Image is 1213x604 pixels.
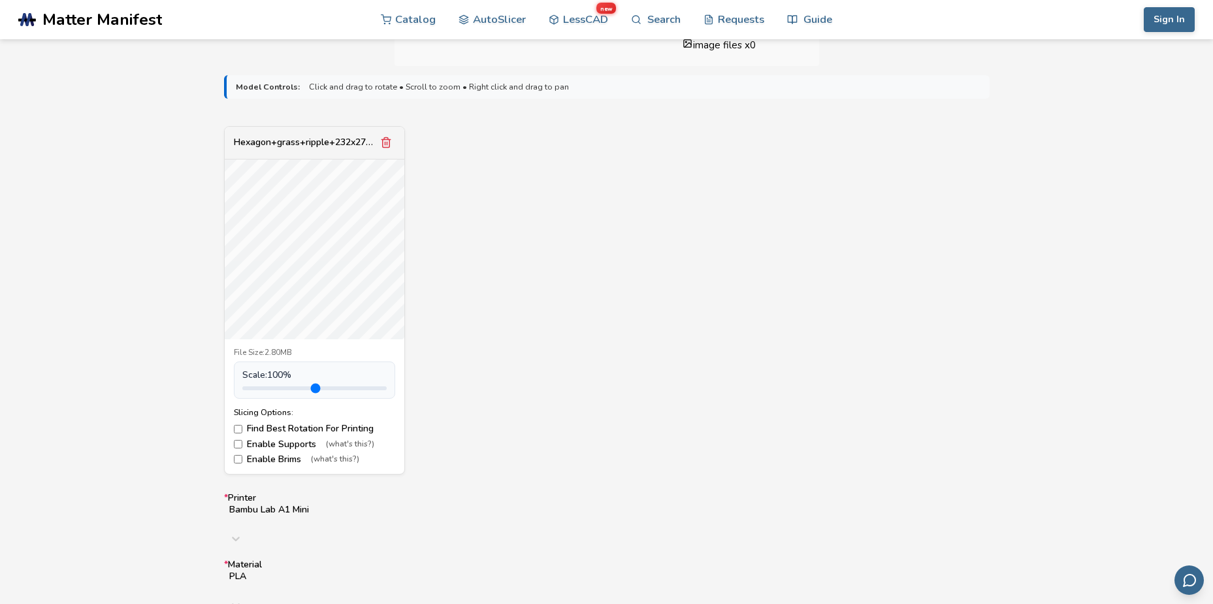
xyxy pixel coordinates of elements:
[1144,7,1195,32] button: Sign In
[234,424,395,434] label: Find Best Rotation For Printing
[309,82,569,92] span: Click and drag to rotate • Scroll to zoom • Right click and drag to pan
[242,370,291,380] span: Scale: 100 %
[629,38,810,52] li: image files x 0
[42,10,162,29] span: Matter Manifest
[596,3,615,14] span: new
[234,455,242,463] input: Enable Brims(what's this?)
[234,454,395,465] label: Enable Brims
[311,455,359,464] span: (what's this?)
[234,408,395,417] div: Slicing Options:
[234,439,395,450] label: Enable Supports
[236,82,300,92] strong: Model Controls:
[229,505,984,515] div: Bambu Lab A1 Mini
[326,440,374,449] span: (what's this?)
[234,137,377,148] div: Hexagon+grass+ripple+232x277mm.stl
[224,493,990,550] label: Printer
[1174,565,1204,595] button: Send feedback via email
[377,133,395,152] button: Remove model
[234,440,242,448] input: Enable Supports(what's this?)
[234,348,395,358] div: File Size: 2.80MB
[234,425,242,433] input: Find Best Rotation For Printing
[229,571,984,582] div: PLA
